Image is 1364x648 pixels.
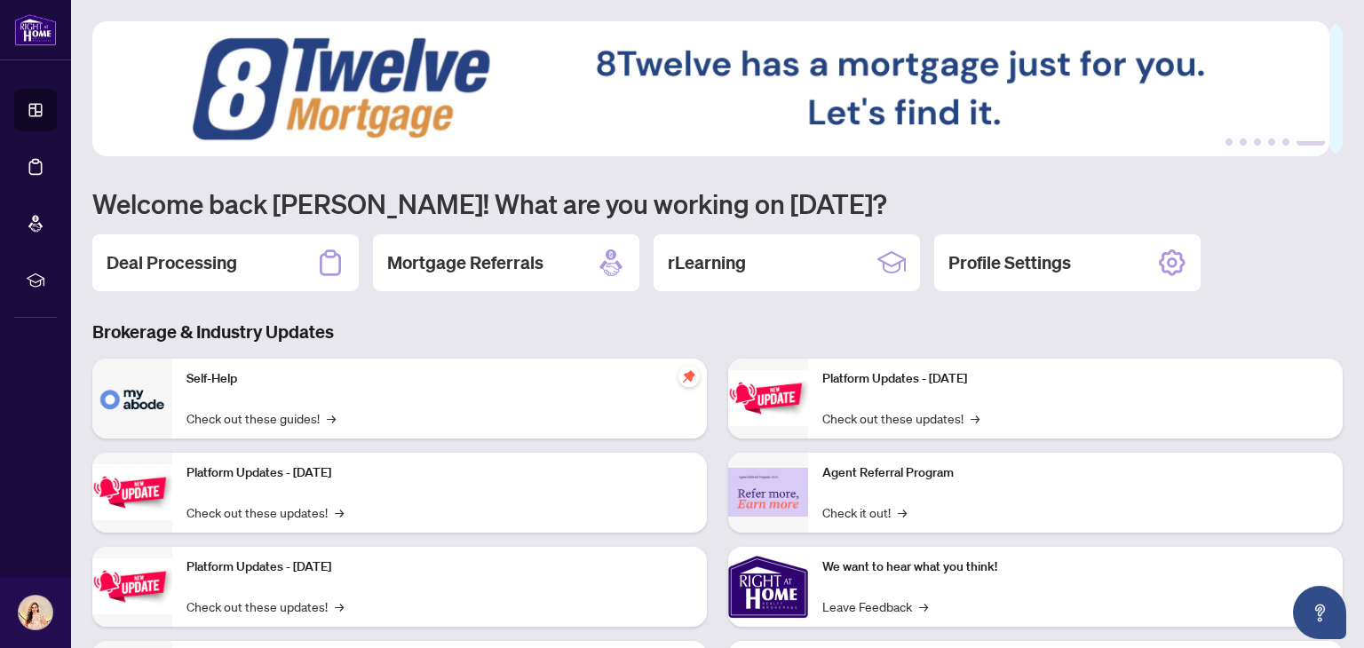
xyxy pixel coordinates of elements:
[335,597,344,616] span: →
[678,366,700,387] span: pushpin
[948,250,1071,275] h2: Profile Settings
[92,21,1329,156] img: Slide 5
[822,557,1328,577] p: We want to hear what you think!
[898,502,907,522] span: →
[971,408,979,428] span: →
[822,408,979,428] a: Check out these updates!→
[327,408,336,428] span: →
[186,597,344,616] a: Check out these updates!→
[728,547,808,627] img: We want to hear what you think!
[186,463,693,483] p: Platform Updates - [DATE]
[919,597,928,616] span: →
[1268,138,1275,146] button: 4
[92,558,172,614] img: Platform Updates - July 21, 2025
[92,320,1343,344] h3: Brokerage & Industry Updates
[186,369,693,389] p: Self-Help
[186,557,693,577] p: Platform Updates - [DATE]
[728,370,808,426] img: Platform Updates - June 23, 2025
[107,250,237,275] h2: Deal Processing
[186,408,336,428] a: Check out these guides!→
[19,596,52,629] img: Profile Icon
[1240,138,1247,146] button: 2
[1293,586,1346,639] button: Open asap
[186,502,344,522] a: Check out these updates!→
[728,468,808,517] img: Agent Referral Program
[822,463,1328,483] p: Agent Referral Program
[822,502,907,522] a: Check it out!→
[1225,138,1233,146] button: 1
[1297,138,1325,146] button: 6
[92,186,1343,220] h1: Welcome back [PERSON_NAME]! What are you working on [DATE]?
[668,250,746,275] h2: rLearning
[335,502,344,522] span: →
[14,13,57,46] img: logo
[1282,138,1289,146] button: 5
[1254,138,1261,146] button: 3
[92,359,172,439] img: Self-Help
[92,464,172,520] img: Platform Updates - September 16, 2025
[822,597,928,616] a: Leave Feedback→
[387,250,543,275] h2: Mortgage Referrals
[822,369,1328,389] p: Platform Updates - [DATE]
